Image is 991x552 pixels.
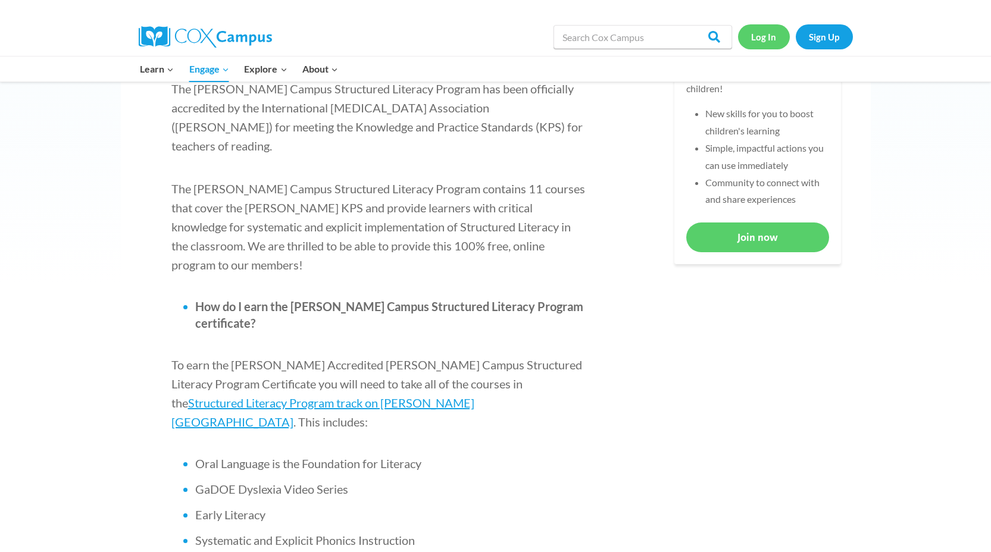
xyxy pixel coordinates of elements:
[796,24,853,49] a: Sign Up
[237,57,295,81] button: Child menu of Explore
[133,57,346,81] nav: Primary Navigation
[554,25,732,49] input: Search Cox Campus
[293,415,368,429] span: . This includes:
[738,24,790,49] a: Log In
[295,57,346,81] button: Child menu of About
[195,507,265,522] span: Early Literacy
[182,57,237,81] button: Child menu of Engage
[171,396,474,429] a: Structured Literacy Program track on [PERSON_NAME][GEOGRAPHIC_DATA]
[738,24,853,49] nav: Secondary Navigation
[705,140,829,174] li: Simple, impactful actions you can use immediately
[705,174,829,209] li: Community to connect with and share experiences
[195,299,583,330] span: How do I earn the [PERSON_NAME] Campus Structured Literacy Program certificate?
[686,222,829,252] a: Join now
[195,456,421,471] span: Oral Language is the Foundation for Literacy
[195,482,348,496] span: GaDOE Dyslexia Video Series
[133,57,182,81] button: Child menu of Learn
[195,533,415,547] span: Systematic and Explicit Phonics Instruction
[171,357,582,410] span: To earn the [PERSON_NAME] Accredited [PERSON_NAME] Campus Structured Literacy Program Certificate...
[705,105,829,140] li: New skills for you to boost children's learning
[139,26,272,48] img: Cox Campus
[171,181,585,272] span: The [PERSON_NAME] Campus Structured Literacy Program contains 11 courses that cover the [PERSON_N...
